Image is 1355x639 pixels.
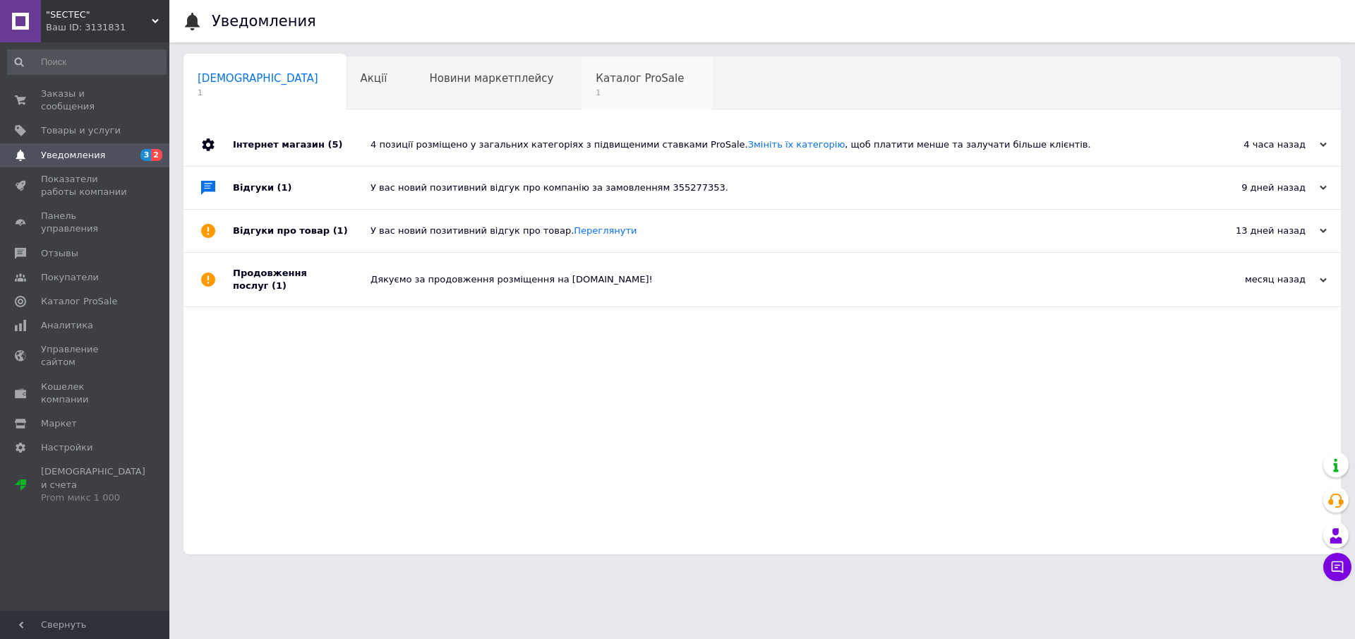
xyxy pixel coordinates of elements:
[327,139,342,150] span: (5)
[1186,225,1327,237] div: 13 дней назад
[41,149,105,162] span: Уведомления
[1186,181,1327,194] div: 9 дней назад
[212,13,316,30] h1: Уведомления
[272,280,287,291] span: (1)
[1323,553,1351,581] button: Чат с покупателем
[140,149,152,161] span: 3
[151,149,162,161] span: 2
[361,72,387,85] span: Акції
[371,273,1186,286] div: Дякуємо за продовження розміщення на [DOMAIN_NAME]!
[7,49,167,75] input: Поиск
[41,441,92,454] span: Настройки
[233,253,371,306] div: Продовження послуг
[41,295,117,308] span: Каталог ProSale
[596,88,684,98] span: 1
[198,72,318,85] span: [DEMOGRAPHIC_DATA]
[41,88,131,113] span: Заказы и сообщения
[41,417,77,430] span: Маркет
[748,139,845,150] a: Змініть їх категорію
[333,225,348,236] span: (1)
[371,225,1186,237] div: У вас новий позитивний відгук про товар.
[574,225,637,236] a: Переглянути
[41,173,131,198] span: Показатели работы компании
[41,465,145,504] span: [DEMOGRAPHIC_DATA] и счета
[233,210,371,252] div: Відгуки про товар
[1186,138,1327,151] div: 4 часа назад
[233,124,371,166] div: Інтернет магазин
[371,181,1186,194] div: У вас новий позитивний відгук про компанію за замовленням 355277353.
[371,138,1186,151] div: 4 позиції розміщено у загальних категоріях з підвищеними ставками ProSale. , щоб платити менше та...
[41,381,131,406] span: Кошелек компании
[41,319,93,332] span: Аналитика
[233,167,371,209] div: Відгуки
[41,491,145,504] div: Prom микс 1 000
[429,72,553,85] span: Новини маркетплейсу
[1186,273,1327,286] div: месяц назад
[198,88,318,98] span: 1
[596,72,684,85] span: Каталог ProSale
[41,247,78,260] span: Отзывы
[41,210,131,235] span: Панель управления
[41,124,121,137] span: Товары и услуги
[46,8,152,21] span: "SECTEC"
[277,182,292,193] span: (1)
[41,271,99,284] span: Покупатели
[46,21,169,34] div: Ваш ID: 3131831
[41,343,131,369] span: Управление сайтом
